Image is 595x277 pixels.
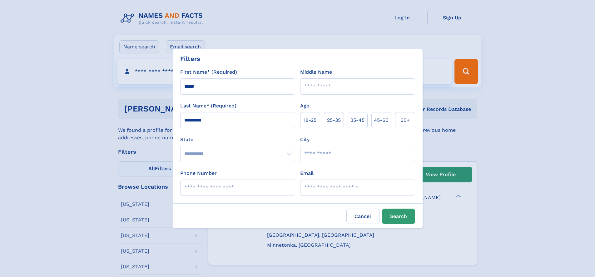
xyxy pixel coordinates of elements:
[300,102,309,110] label: Age
[346,209,379,224] label: Cancel
[180,170,217,177] label: Phone Number
[400,116,410,124] span: 60+
[300,170,314,177] label: Email
[300,136,310,143] label: City
[350,116,364,124] span: 35‑45
[300,68,332,76] label: Middle Name
[327,116,341,124] span: 25‑35
[382,209,415,224] button: Search
[374,116,389,124] span: 45‑60
[180,102,236,110] label: Last Name* (Required)
[180,54,200,63] div: Filters
[180,136,295,143] label: State
[180,68,237,76] label: First Name* (Required)
[304,116,316,124] span: 18‑25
